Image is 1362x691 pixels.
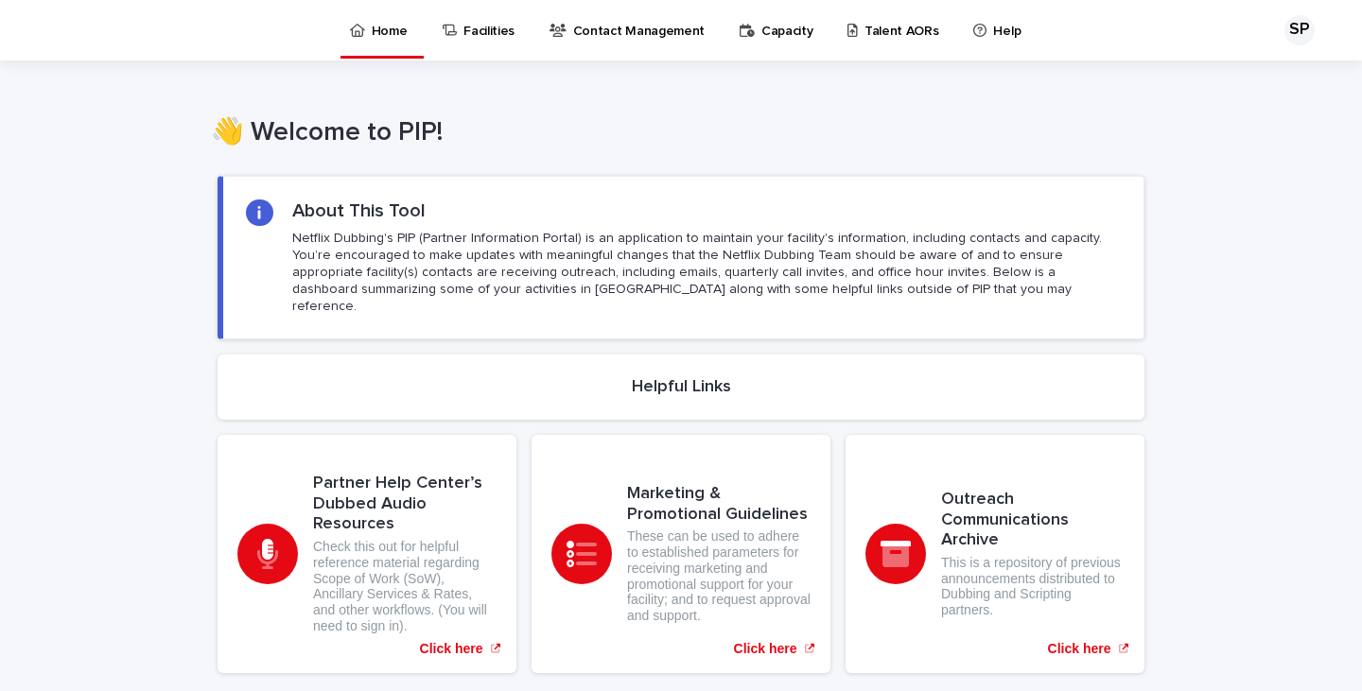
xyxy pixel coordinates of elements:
[292,199,426,222] h2: About This Tool
[734,641,797,657] p: Click here
[532,435,830,673] a: Click here
[292,230,1121,316] p: Netflix Dubbing's PIP (Partner Information Portal) is an application to maintain your facility's ...
[941,490,1125,551] h3: Outreach Communications Archive
[211,117,1138,149] h1: 👋 Welcome to PIP!
[627,528,811,624] p: These can be used to adhere to established parameters for receiving marketing and promotional sup...
[1048,641,1111,657] p: Click here
[313,539,497,634] p: Check this out for helpful reference material regarding Scope of Work (SoW), Ancillary Services &...
[846,435,1144,673] a: Click here
[1284,15,1315,45] div: SP
[632,377,731,398] h2: Helpful Links
[420,641,483,657] p: Click here
[941,555,1125,618] p: This is a repository of previous announcements distributed to Dubbing and Scripting partners.
[627,484,811,525] h3: Marketing & Promotional Guidelines
[313,474,497,535] h3: Partner Help Center’s Dubbed Audio Resources
[218,435,516,673] a: Click here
